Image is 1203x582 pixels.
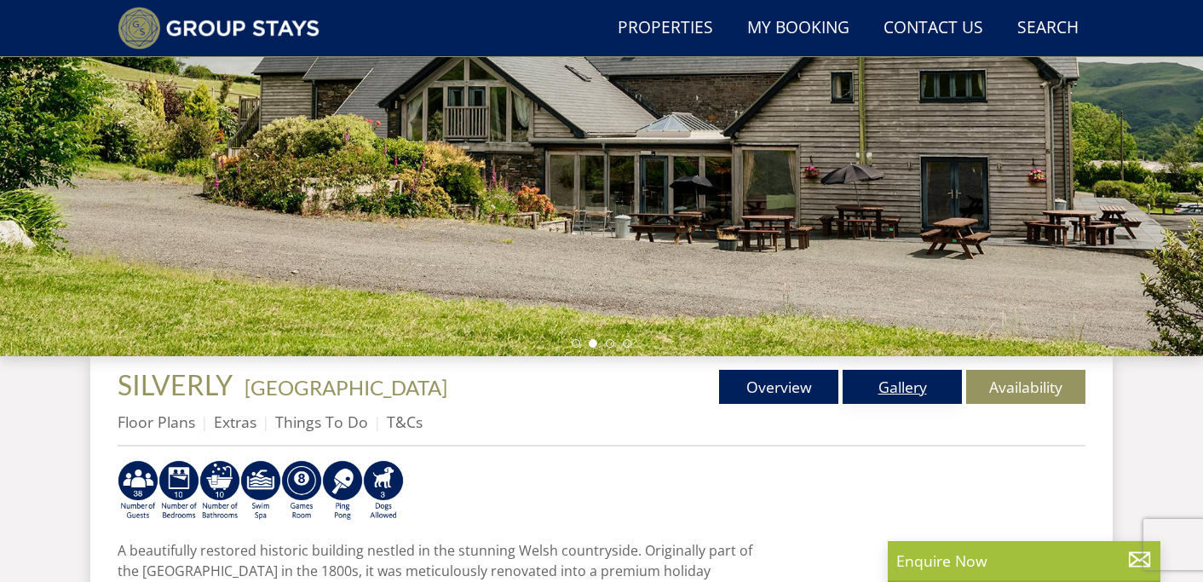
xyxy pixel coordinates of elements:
[896,550,1152,572] p: Enquire Now
[238,375,447,400] span: -
[843,370,962,404] a: Gallery
[118,7,319,49] img: Group Stays
[199,460,240,521] img: AD_4nXc5-xD5riuzZquQkJgm2YU1Bh-rgwJmE6dkUT8-hVwI6G5KAnEOyF5efEhUWbCKPg3WBemBqncxesHlO2nfAnAFpPBv2...
[245,375,447,400] a: [GEOGRAPHIC_DATA]
[740,9,856,48] a: My Booking
[611,9,720,48] a: Properties
[158,460,199,521] img: AD_4nXf4W0vM84xBIgcr4qMogbdK2n6_j3CxFpP0effQt7SKlx8vYwG3-LMYqK8J5Ju_h_6SzB23J7g7goQ44dmLr07v4Itgr...
[387,412,423,432] a: T&Cs
[275,412,368,432] a: Things To Do
[240,460,281,521] img: AD_4nXdO6XKbS2-49MOz2au6-3TcEzNTEjJXuv3zJTJc-256EzJqP3tIWEr0YaRQ77VD-G_Lrlyn9SSTxZmimQV1DsDzFat8Y...
[363,460,404,521] img: AD_4nXfIEmOQcCIuyUj1FafITtJVgvNcPgFwII6EZQ9twwl4VCNdTn0ruP9U7_fbnuLfiYI1K5lfUYud1p_EIpOO78uUbh4j5...
[877,9,990,48] a: Contact Us
[214,412,256,432] a: Extras
[118,368,233,401] span: SILVERLY
[1010,9,1085,48] a: Search
[118,368,238,401] a: SILVERLY
[322,460,363,521] img: AD_4nXeeks6yxwh5yfdB9enBDQpaAyY5fsp_Wbk-DsgBdp3vUgvRjXaql9_elO_BFWd53WzkMYzSmUWVDNVVLE0Leqgf25cZO...
[719,370,838,404] a: Overview
[281,460,322,521] img: AD_4nXfe0X3_QBx46CwU3JrAvy1WFURXS9oBgC15PJRtFjBGzmetAvDOIQNTa460jeTvqTa2ZTtEttNxa30HuC-6X7fGAgmHj...
[118,412,195,432] a: Floor Plans
[966,370,1085,404] a: Availability
[118,460,158,521] img: AD_4nXe1YsHGWKveTaFORYZQNANU7Px56_ynwjawE_cltws9mVNeXkyVcjP1dEbZBqRYISzwNxAxgbHDlS-1cxwL6yGRCfuMh...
